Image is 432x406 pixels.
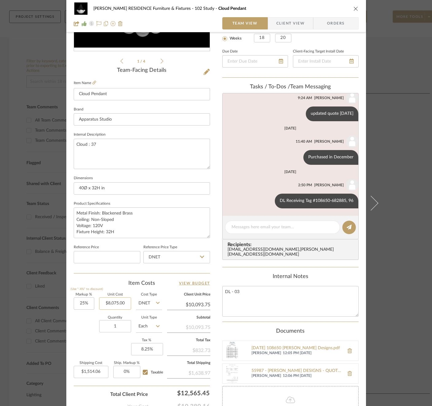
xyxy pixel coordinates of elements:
div: [DATE] [284,170,296,174]
div: updated quote [DATE] [306,106,358,121]
label: Due Date [222,50,238,53]
input: Enter Item Name [74,88,210,100]
div: [PERSON_NAME] [314,182,344,188]
label: Subtotal [167,316,210,319]
label: Reference Price Type [143,246,177,249]
img: Remove from project [118,21,123,26]
div: 2:50 PM [298,182,312,188]
mat-radio-group: Select item type [222,25,254,42]
label: Reference Price [74,246,99,249]
input: Enter Brand [74,113,210,126]
span: 12:06 PM [DATE] [283,373,341,378]
label: Tax % [131,339,162,342]
label: Cost Type [136,293,162,296]
div: [EMAIL_ADDRESS][DOMAIN_NAME] , [PERSON_NAME][EMAIL_ADDRESS][DOMAIN_NAME] [228,247,356,257]
label: Brand [74,108,84,111]
button: close [353,6,359,11]
label: Ship. Markup % [113,362,140,365]
a: 55987 - [PERSON_NAME] DESIGNS - QUOTE (1).pdf [251,369,341,373]
span: Team View [232,17,258,29]
div: team Messaging [222,84,359,91]
label: Item Name [74,80,96,86]
span: Client View [276,17,305,29]
label: Total Shipping [167,362,210,365]
div: Item Costs [74,280,210,287]
span: [PERSON_NAME] [251,351,281,356]
input: Enter Due Date [222,55,288,68]
label: Markup % [74,293,94,296]
div: 9:24 AM [298,95,312,101]
img: user_avatar.png [346,135,358,148]
label: Unit Cost [99,293,131,296]
div: [PERSON_NAME] [314,139,344,144]
span: Orders [320,17,352,29]
a: View Budget [179,280,210,287]
span: 4 [143,60,146,63]
div: $832.73 [167,344,210,355]
span: Tasks / To-Dos / [250,84,290,90]
img: 55987 - MAULDIN DESIGNS - QUOTE (1).pdf [223,364,242,383]
span: Cloud Pendant [218,6,246,11]
input: Enter the dimensions of this item [74,182,210,195]
label: Quantity [99,316,131,319]
label: Client Unit Price [167,293,210,296]
div: Purchased in December [303,150,358,165]
label: Total Tax [167,339,210,342]
div: Team-Facing Details [74,67,210,74]
label: Weeks [228,36,242,41]
span: 12:05 PM [DATE] [283,351,341,356]
input: Enter Install Date [293,55,359,68]
div: [DATE] [284,126,296,130]
span: Total Client Price [110,391,148,398]
div: $1,638.97 [167,367,210,378]
label: Client-Facing Target Install Date [293,50,344,53]
span: 1 [137,60,140,63]
label: Dimensions [74,177,93,180]
img: user_avatar.png [346,92,358,104]
div: $12,565.45 [151,387,212,399]
label: Internal Description [74,133,106,136]
div: Internal Notes [222,273,359,280]
span: [PERSON_NAME] RESIDENCE Furniture & Fixtures [93,6,195,11]
img: 2023-05-11 108650 Mauldin Designs.pdf [223,341,242,361]
div: $10,093.75 [167,321,210,332]
img: 5327184c-c17e-4ac1-a342-0a325b215b3e_48x40.jpg [74,2,88,15]
span: Recipients: [228,242,356,247]
img: user_avatar.png [346,179,358,191]
label: Unit Type [136,316,162,319]
div: 11:40 AM [296,139,312,144]
div: DL Receiving Tag #108650-682885, 96 [275,194,358,208]
label: Product Specifications [74,202,110,205]
label: Shipping Cost [74,362,108,365]
a: [DATE] 108650 [PERSON_NAME] Designs.pdf [251,346,341,351]
span: Taxable [151,370,163,374]
span: / [140,60,143,63]
span: 102 Study [195,6,218,11]
span: [PERSON_NAME] [251,373,281,378]
div: Documents [222,328,359,335]
div: [PERSON_NAME] [314,95,344,101]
